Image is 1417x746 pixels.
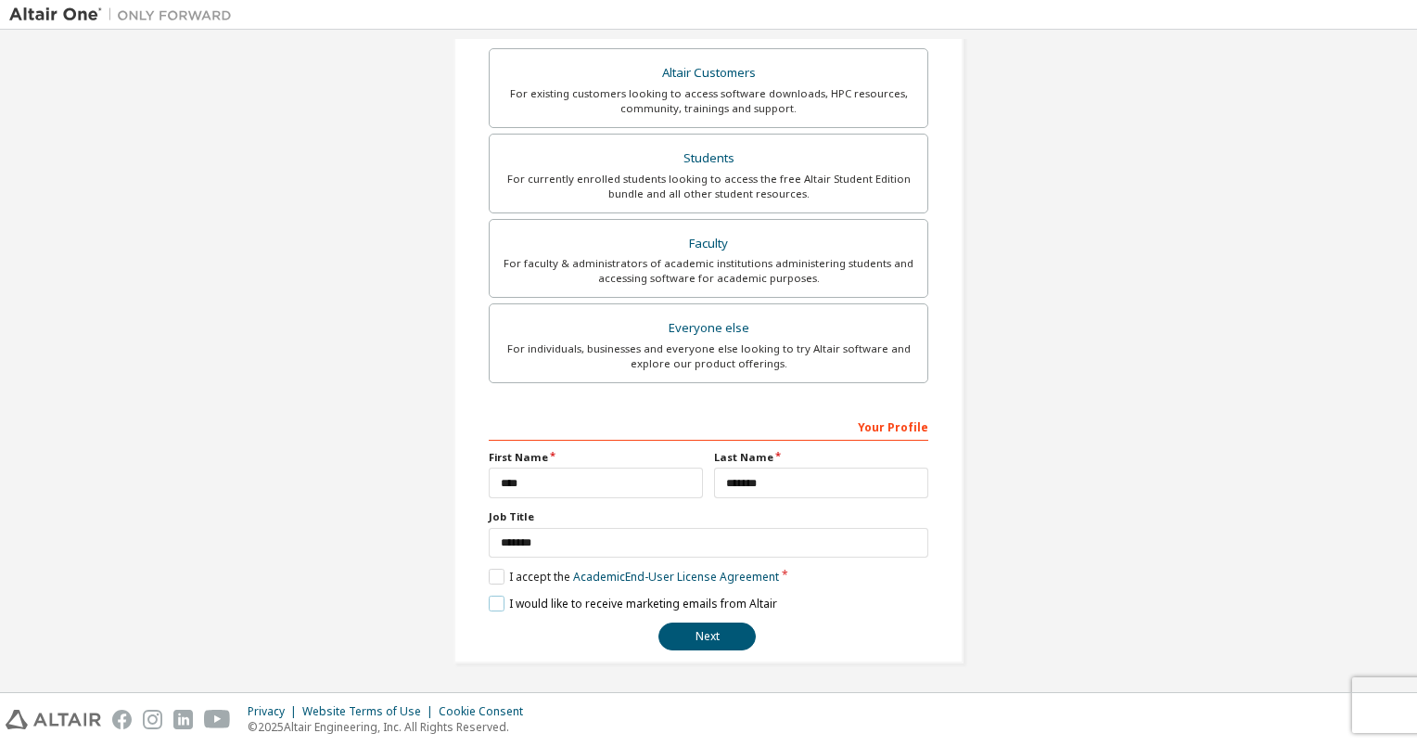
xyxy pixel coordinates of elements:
img: linkedin.svg [173,710,193,729]
label: Last Name [714,450,928,465]
div: Cookie Consent [439,704,534,719]
div: Everyone else [501,315,916,341]
div: Your Profile [489,411,928,441]
a: Academic End-User License Agreement [573,569,779,585]
div: For currently enrolled students looking to access the free Altair Student Edition bundle and all ... [501,172,916,201]
img: instagram.svg [143,710,162,729]
div: Students [501,146,916,172]
button: Next [658,623,756,650]
p: © 2025 Altair Engineering, Inc. All Rights Reserved. [248,719,534,735]
label: First Name [489,450,703,465]
div: Website Terms of Use [302,704,439,719]
img: youtube.svg [204,710,231,729]
label: I would like to receive marketing emails from Altair [489,596,777,611]
div: Privacy [248,704,302,719]
label: Job Title [489,509,928,524]
div: Faculty [501,231,916,257]
img: facebook.svg [112,710,132,729]
img: Altair One [9,6,241,24]
div: For existing customers looking to access software downloads, HPC resources, community, trainings ... [501,86,916,116]
div: For faculty & administrators of academic institutions administering students and accessing softwa... [501,256,916,286]
div: Altair Customers [501,60,916,86]
div: For individuals, businesses and everyone else looking to try Altair software and explore our prod... [501,341,916,371]
img: altair_logo.svg [6,710,101,729]
label: I accept the [489,569,779,585]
